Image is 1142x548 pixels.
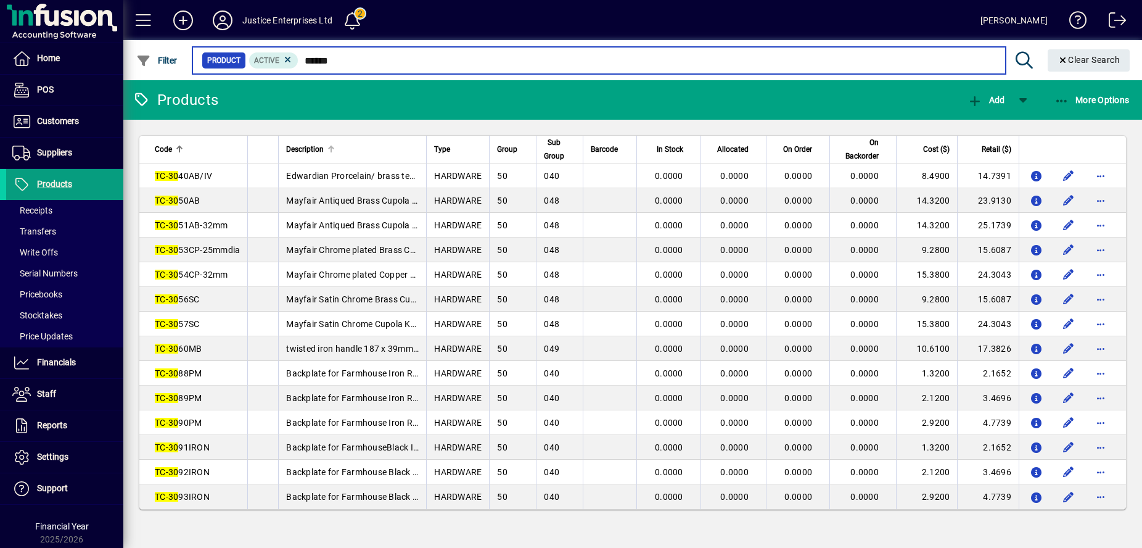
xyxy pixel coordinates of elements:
span: HARDWARE [434,368,482,378]
span: 0.0000 [655,171,683,181]
button: Edit [1059,240,1078,260]
button: Add [964,89,1008,111]
button: More options [1091,339,1111,359]
button: More options [1091,166,1111,186]
button: More options [1091,462,1111,482]
span: 0.0000 [655,442,683,452]
span: 0.0000 [784,294,813,304]
div: On Order [774,143,823,156]
em: TC-30 [155,171,178,181]
span: 0.0000 [850,467,879,477]
td: 10.6100 [896,336,958,361]
div: Description [286,143,419,156]
span: Mayfair Antiqued Brass Cupola Knob 25mm dia [286,196,474,205]
span: Mayfair Chrome plated Brass Cupola Knob 25mm dia [286,245,496,255]
span: 0.0000 [850,418,879,428]
button: Edit [1059,265,1078,284]
td: 24.3043 [957,262,1019,287]
a: POS [6,75,123,106]
span: HARDWARE [434,245,482,255]
td: 1.3200 [896,435,958,460]
span: 0.0000 [655,294,683,304]
span: Staff [37,389,56,399]
td: 3.4696 [957,386,1019,410]
span: Customers [37,116,79,126]
button: Profile [203,9,242,31]
em: TC-30 [155,393,178,403]
td: 15.6087 [957,287,1019,312]
span: 0.0000 [720,492,749,502]
span: 0.0000 [720,368,749,378]
span: 50 [497,368,507,378]
span: 0.0000 [850,245,879,255]
a: Pricebooks [6,284,123,305]
span: 50 [497,467,507,477]
div: Code [155,143,240,156]
button: More options [1091,314,1111,334]
span: 0.0000 [850,492,879,502]
span: 0.0000 [720,442,749,452]
em: TC-30 [155,270,178,280]
span: 0.0000 [720,196,749,205]
span: 0.0000 [850,220,879,230]
button: Edit [1059,339,1078,359]
div: On Backorder [837,136,890,163]
button: More options [1091,487,1111,507]
td: 2.1200 [896,460,958,484]
a: Write Offs [6,242,123,263]
span: Mayfair Chrome plated Copper Cupola Knob 32mm dia [286,270,502,280]
span: On Backorder [837,136,879,163]
span: 0.0000 [784,220,813,230]
span: Backplate for Farmhouse Iron Ringed Cabinet Knob 38mm Dia [286,418,532,428]
a: Serial Numbers [6,263,123,284]
span: Mayfair Satin Chrome Brass Cupola Knob 25mm dia [286,294,492,304]
span: 0.0000 [784,467,813,477]
span: Serial Numbers [12,268,78,278]
span: Type [434,143,450,156]
span: HARDWARE [434,492,482,502]
span: Mayfair Satin Chrome Cupola Knob 32mm dia [286,319,467,329]
button: Edit [1059,289,1078,309]
td: 17.3826 [957,336,1019,361]
span: 50 [497,492,507,502]
span: 0.0000 [655,245,683,255]
span: Suppliers [37,147,72,157]
a: Support [6,473,123,504]
div: Allocated [709,143,760,156]
span: Products [37,179,72,189]
button: More options [1091,240,1111,260]
div: Group [497,143,528,156]
a: Reports [6,410,123,441]
td: 2.1200 [896,386,958,410]
button: Edit [1059,462,1078,482]
span: 040 [544,418,559,428]
td: 25.1739 [957,213,1019,238]
span: 50 [497,294,507,304]
div: Type [434,143,482,156]
span: 91IRON [155,442,210,452]
button: Edit [1059,191,1078,210]
span: More Options [1054,95,1130,105]
span: On Order [783,143,812,156]
td: 1.3200 [896,361,958,386]
span: 50 [497,245,507,255]
span: 0.0000 [850,442,879,452]
span: Filter [136,56,178,65]
span: Backplate for Farmhouse Black Iron Ringed Cabinet Knob 38mm Dia [286,492,556,502]
span: 0.0000 [655,368,683,378]
td: 9.2800 [896,287,958,312]
span: Cost ($) [923,143,950,156]
span: 0.0000 [655,393,683,403]
span: 048 [544,220,559,230]
span: 040 [544,467,559,477]
a: Price Updates [6,326,123,347]
a: Staff [6,379,123,410]
span: 0.0000 [720,245,749,255]
span: 049 [544,344,559,354]
span: 0.0000 [850,368,879,378]
span: 50 [497,344,507,354]
span: 048 [544,245,559,255]
em: TC-30 [155,344,178,354]
span: 50 [497,393,507,403]
span: 92IRON [155,467,210,477]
